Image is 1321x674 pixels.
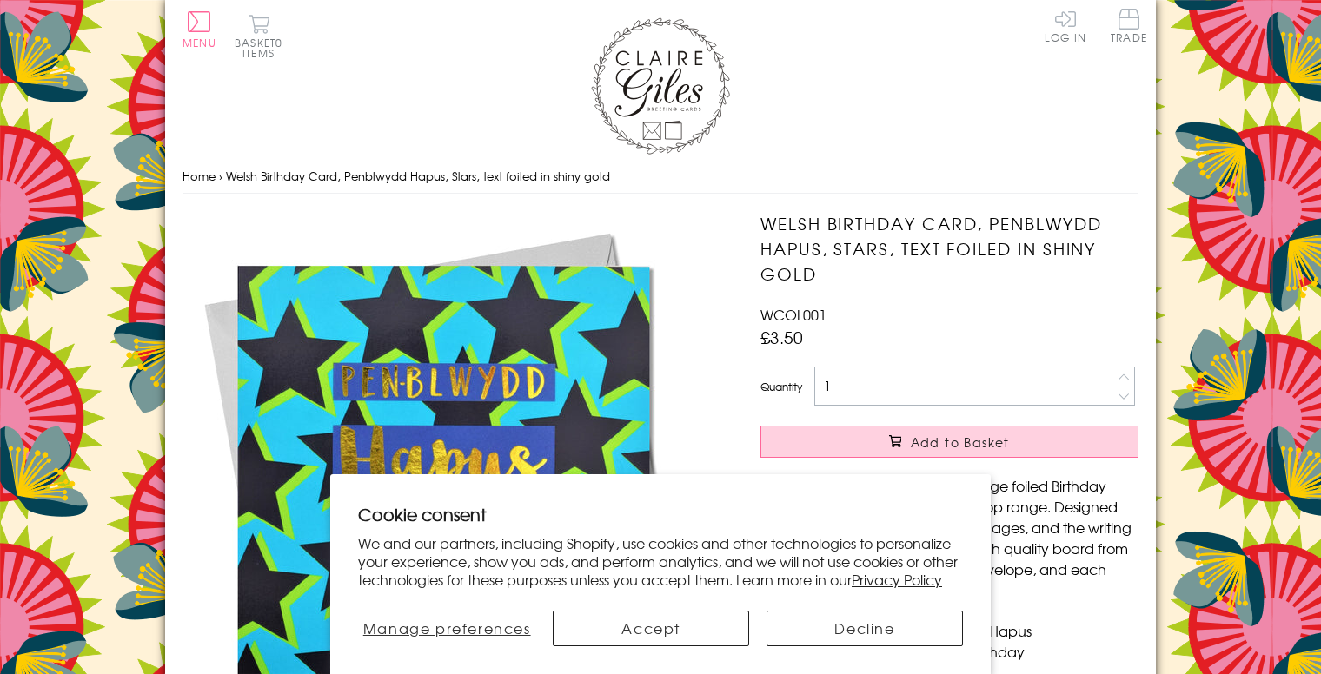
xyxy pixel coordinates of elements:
[1111,9,1147,46] a: Trade
[767,611,963,646] button: Decline
[242,35,282,61] span: 0 items
[358,534,963,588] p: We and our partners, including Shopify, use cookies and other technologies to personalize your ex...
[183,159,1138,195] nav: breadcrumbs
[183,168,216,184] a: Home
[1045,9,1086,43] a: Log In
[219,168,222,184] span: ›
[591,17,730,155] img: Claire Giles Greetings Cards
[852,569,942,590] a: Privacy Policy
[363,618,531,638] span: Manage preferences
[183,35,216,50] span: Menu
[760,211,1138,286] h1: Welsh Birthday Card, Penblwydd Hapus, Stars, text foiled in shiny gold
[553,611,749,646] button: Accept
[911,433,1010,451] span: Add to Basket
[358,611,535,646] button: Manage preferences
[760,304,826,325] span: WCOL001
[760,426,1138,458] button: Add to Basket
[760,325,803,349] span: £3.50
[226,168,610,184] span: Welsh Birthday Card, Penblwydd Hapus, Stars, text foiled in shiny gold
[358,502,963,526] h2: Cookie consent
[183,11,216,48] button: Menu
[760,379,802,394] label: Quantity
[235,14,282,58] button: Basket0 items
[1111,9,1147,43] span: Trade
